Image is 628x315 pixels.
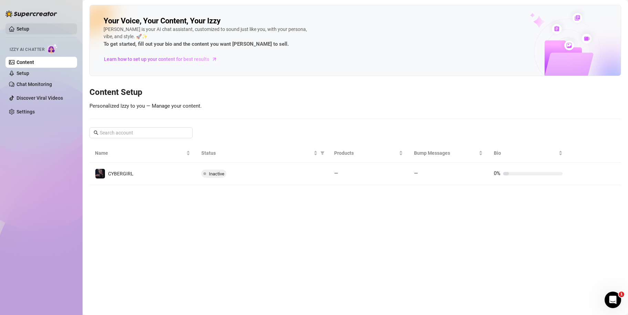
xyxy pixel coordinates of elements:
span: Inactive [209,171,224,176]
span: Izzy AI Chatter [10,46,44,53]
span: 0% [494,170,500,176]
a: Content [17,59,34,65]
img: AI Chatter [47,44,58,54]
img: CYBERGIRL [95,169,105,178]
h2: Your Voice, Your Content, Your Izzy [104,16,221,26]
h3: Content Setup [89,87,621,98]
strong: To get started, fill out your bio and the content you want [PERSON_NAME] to sell. [104,41,289,47]
span: Products [334,149,397,157]
span: Name [95,149,185,157]
span: Learn how to set up your content for best results [104,55,209,63]
span: Bio [494,149,557,157]
iframe: Intercom live chat [605,292,621,308]
span: filter [320,151,324,155]
span: filter [319,148,326,158]
th: Products [329,144,408,163]
th: Name [89,144,196,163]
a: Setup [17,70,29,76]
a: Discover Viral Videos [17,95,63,101]
span: Personalized Izzy to you — Manage your content. [89,103,202,109]
input: Search account [100,129,183,137]
span: 1 [619,292,624,297]
th: Status [196,144,329,163]
span: Status [201,149,312,157]
a: Setup [17,26,29,32]
a: Learn how to set up your content for best results [104,54,222,65]
img: ai-chatter-content-library-cLFOSyPT.png [514,6,621,76]
th: Bio [488,144,568,163]
span: — [414,170,418,176]
th: Bump Messages [408,144,488,163]
span: Bump Messages [414,149,477,157]
div: [PERSON_NAME] is your AI chat assistant, customized to sound just like you, with your persona, vi... [104,26,310,48]
img: logo-BBDzfeDw.svg [6,10,57,17]
span: arrow-right [211,56,218,63]
span: search [94,130,98,135]
span: — [334,170,338,176]
a: Chat Monitoring [17,82,52,87]
a: Settings [17,109,35,115]
span: CYBERGIRL [108,171,134,176]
